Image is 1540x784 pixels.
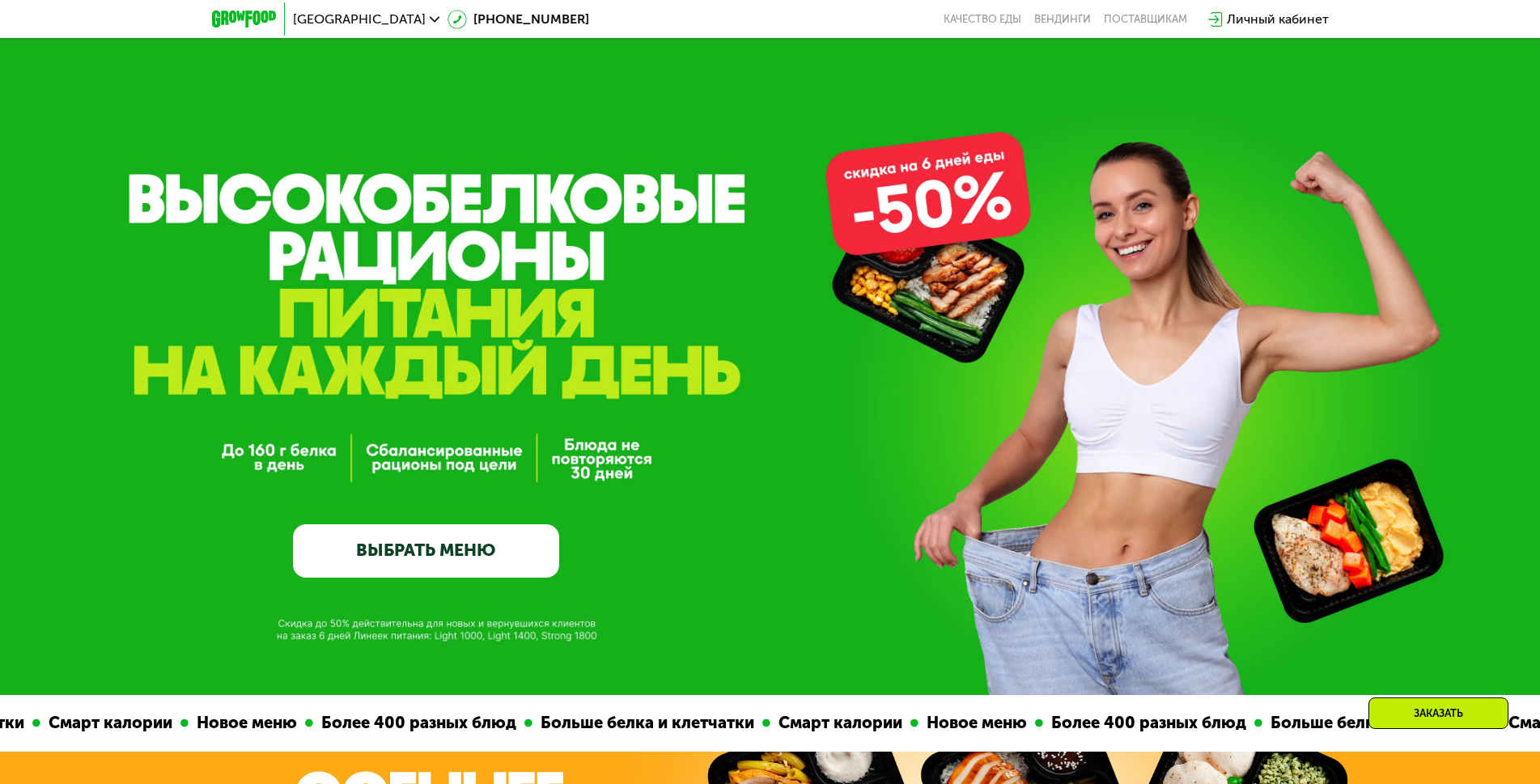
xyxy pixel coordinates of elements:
[528,710,757,735] div: Больше белка и клетчатки
[1258,710,1487,735] div: Больше белка и клетчатки
[293,524,559,578] a: ВЫБРАТЬ МЕНЮ
[1038,710,1249,735] div: Более 400 разных блюд
[944,13,1021,26] a: Качество еды
[766,710,906,735] div: Смарт калории
[448,10,589,29] a: [PHONE_NUMBER]
[36,710,176,735] div: Смарт калории
[1034,13,1091,26] a: Вендинги
[1368,697,1508,729] div: Заказать
[293,13,426,26] span: [GEOGRAPHIC_DATA]
[914,710,1030,735] div: Новое меню
[1227,10,1329,29] div: Личный кабинет
[184,710,300,735] div: Новое меню
[308,710,520,735] div: Более 400 разных блюд
[1104,13,1187,26] div: поставщикам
